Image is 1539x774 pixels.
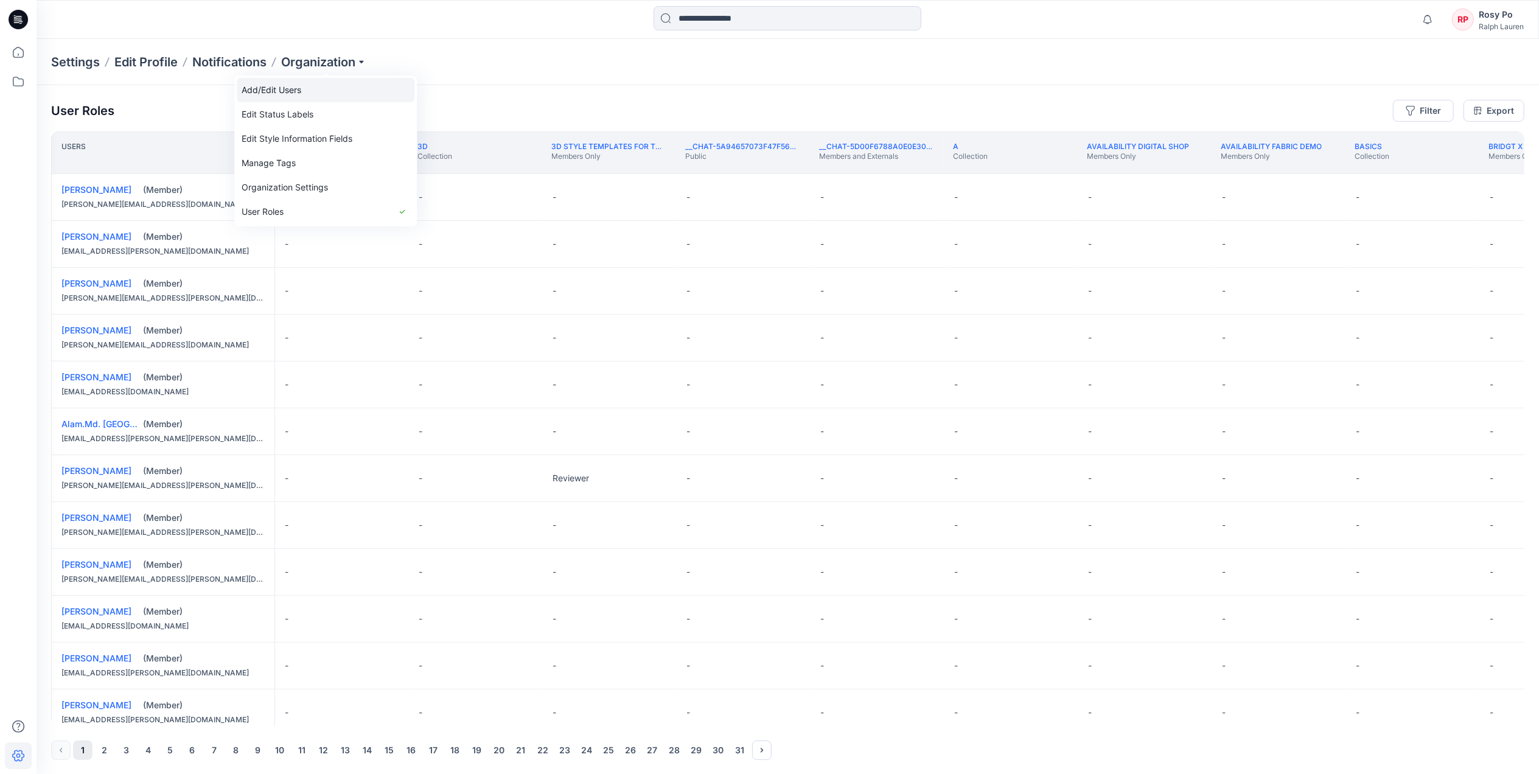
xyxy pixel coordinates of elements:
p: - [954,425,958,438]
div: (Member) [143,559,265,571]
p: - [285,238,288,250]
button: 2 [95,741,114,760]
p: Members Only [1488,152,1538,161]
p: - [1088,706,1092,719]
button: 4 [139,741,158,760]
p: - [1490,378,1493,391]
button: 5 [161,741,180,760]
div: (Member) [143,512,265,524]
div: [PERSON_NAME][EMAIL_ADDRESS][PERSON_NAME][DOMAIN_NAME] [61,479,265,492]
p: - [285,519,288,531]
p: Public [685,152,800,161]
p: - [954,660,958,672]
p: - [553,425,556,438]
div: (Member) [143,371,265,383]
p: Reviewer [553,472,589,484]
div: (Member) [143,277,265,290]
p: - [285,472,288,484]
p: - [1088,472,1092,484]
p: - [686,472,690,484]
p: - [1356,566,1359,578]
div: [EMAIL_ADDRESS][PERSON_NAME][DOMAIN_NAME] [61,714,265,726]
button: 10 [270,741,290,760]
button: 29 [686,741,706,760]
p: - [1356,706,1359,719]
div: (Member) [143,652,265,664]
button: 15 [380,741,399,760]
button: 28 [665,741,684,760]
a: [PERSON_NAME] [61,184,131,195]
p: - [686,378,690,391]
p: - [1490,472,1493,484]
p: - [1222,472,1226,484]
div: (Member) [143,184,265,196]
button: 11 [292,741,312,760]
div: [EMAIL_ADDRESS][DOMAIN_NAME] [61,386,265,398]
p: - [1088,285,1092,297]
a: Bridgt x RL [1488,142,1534,151]
div: (Member) [143,418,265,430]
p: - [553,660,556,672]
a: [PERSON_NAME] [61,231,131,242]
p: - [553,378,556,391]
p: - [954,332,958,344]
p: - [553,566,556,578]
div: [EMAIL_ADDRESS][DOMAIN_NAME] [61,620,265,632]
p: - [419,472,422,484]
p: - [419,519,422,531]
p: - [686,566,690,578]
p: - [1356,660,1359,672]
p: - [820,378,824,391]
p: - [1356,238,1359,250]
a: [PERSON_NAME] [61,278,131,288]
button: 25 [599,741,618,760]
p: - [1088,613,1092,625]
p: - [820,613,824,625]
p: - [1490,566,1493,578]
button: 21 [511,741,531,760]
p: - [1222,613,1226,625]
p: - [553,191,556,203]
p: - [686,285,690,297]
button: 22 [533,741,553,760]
button: 27 [643,741,662,760]
p: - [1088,519,1092,531]
p: Members and Externals [819,152,934,161]
p: - [419,660,422,672]
p: - [954,566,958,578]
p: - [285,332,288,344]
p: - [419,566,422,578]
button: Next [752,741,772,760]
button: 14 [358,741,377,760]
p: Users [61,142,86,164]
p: - [419,613,422,625]
p: - [820,472,824,484]
p: - [285,285,288,297]
div: [PERSON_NAME][EMAIL_ADDRESS][PERSON_NAME][DOMAIN_NAME] [61,292,265,304]
button: 23 [555,741,574,760]
p: - [820,238,824,250]
p: - [1222,191,1226,203]
div: Rosy Po [1479,7,1524,22]
p: - [1490,660,1493,672]
p: - [1222,332,1226,344]
p: - [820,425,824,438]
a: Basics [1355,142,1382,151]
p: Settings [51,54,100,71]
a: [PERSON_NAME] [61,512,131,523]
button: 8 [226,741,246,760]
div: [EMAIL_ADDRESS][PERSON_NAME][DOMAIN_NAME] [61,667,265,679]
p: - [820,706,824,719]
p: - [285,613,288,625]
p: - [1222,425,1226,438]
p: - [285,378,288,391]
p: - [1356,519,1359,531]
p: - [954,378,958,391]
a: __chat-5a94657073f47f565851c764-5c17ba8f8a0e0e62b1b82ea3 [685,142,940,151]
a: Alam.Md. [GEOGRAPHIC_DATA] [61,419,189,429]
a: [PERSON_NAME] [61,465,131,476]
p: - [1356,332,1359,344]
div: (Member) [143,605,265,618]
p: - [553,332,556,344]
div: [EMAIL_ADDRESS][PERSON_NAME][DOMAIN_NAME] [61,245,265,257]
